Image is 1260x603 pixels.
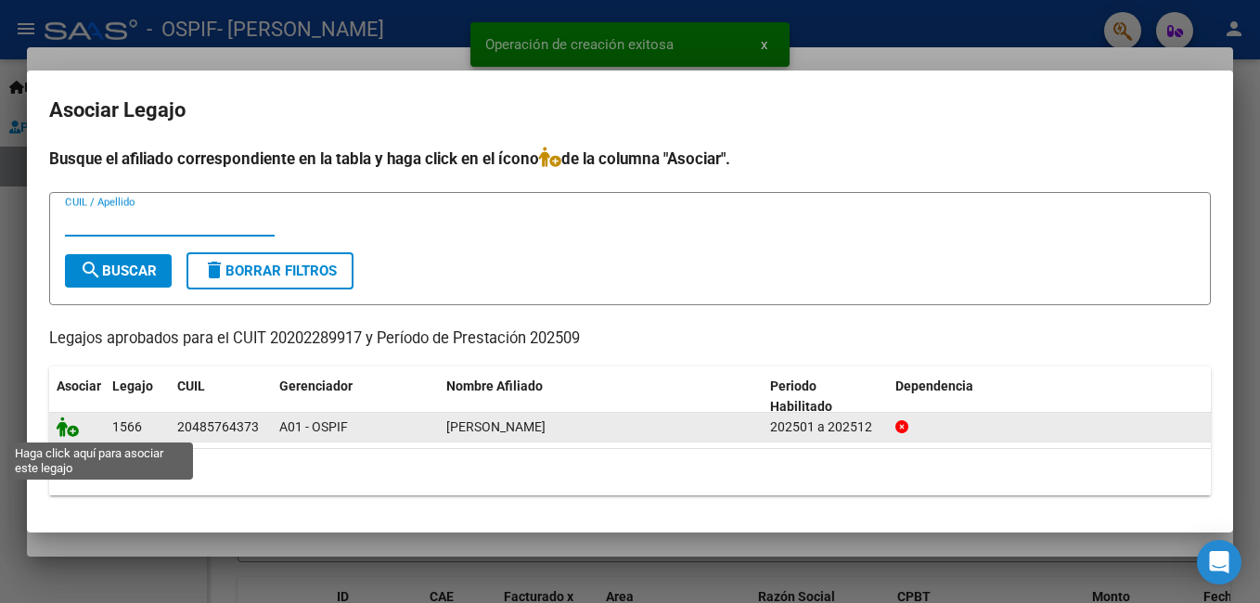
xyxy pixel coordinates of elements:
[49,93,1211,128] h2: Asociar Legajo
[203,259,225,281] mat-icon: delete
[177,417,259,438] div: 20485764373
[203,263,337,279] span: Borrar Filtros
[763,366,888,428] datatable-header-cell: Periodo Habilitado
[49,147,1211,171] h4: Busque el afiliado correspondiente en la tabla y haga click en el ícono de la columna "Asociar".
[112,378,153,393] span: Legajo
[65,254,172,288] button: Buscar
[279,378,353,393] span: Gerenciador
[770,417,881,438] div: 202501 a 202512
[49,366,105,428] datatable-header-cell: Asociar
[1197,540,1241,584] div: Open Intercom Messenger
[446,378,543,393] span: Nombre Afiliado
[770,378,832,415] span: Periodo Habilitado
[272,366,439,428] datatable-header-cell: Gerenciador
[49,449,1211,495] div: 1 registros
[112,419,142,434] span: 1566
[80,263,157,279] span: Buscar
[57,378,101,393] span: Asociar
[170,366,272,428] datatable-header-cell: CUIL
[446,419,546,434] span: BASSO NAHUEL ALEJANDRO
[888,366,1212,428] datatable-header-cell: Dependencia
[895,378,973,393] span: Dependencia
[105,366,170,428] datatable-header-cell: Legajo
[49,327,1211,351] p: Legajos aprobados para el CUIT 20202289917 y Período de Prestación 202509
[186,252,354,289] button: Borrar Filtros
[279,419,348,434] span: A01 - OSPIF
[439,366,763,428] datatable-header-cell: Nombre Afiliado
[177,378,205,393] span: CUIL
[80,259,102,281] mat-icon: search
